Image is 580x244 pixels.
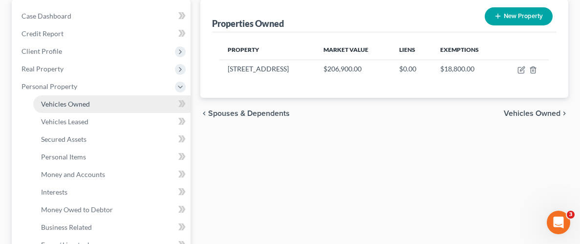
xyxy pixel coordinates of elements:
span: Business Related [41,223,92,231]
a: Personal Items [33,148,191,166]
i: chevron_right [560,110,568,117]
span: Spouses & Dependents [208,110,290,117]
span: Secured Assets [41,135,86,143]
a: Credit Report [14,25,191,43]
a: Secured Assets [33,131,191,148]
a: Money and Accounts [33,166,191,183]
span: Interests [41,188,67,196]
a: Interests [33,183,191,201]
span: Credit Report [21,29,64,38]
i: chevron_left [200,110,208,117]
button: New Property [485,7,553,25]
td: $0.00 [391,60,432,78]
iframe: Intercom live chat [547,211,570,234]
span: Personal Items [41,153,86,161]
span: Case Dashboard [21,12,71,20]
a: Money Owed to Debtor [33,201,191,219]
a: Vehicles Owned [33,95,191,113]
th: Property [220,40,316,60]
span: Money and Accounts [41,170,105,178]
span: Vehicles Owned [504,110,560,117]
span: Client Profile [21,47,62,55]
span: Vehicles Leased [41,117,88,126]
a: Case Dashboard [14,7,191,25]
span: Personal Property [21,82,77,90]
button: chevron_left Spouses & Dependents [200,110,290,117]
td: $206,900.00 [316,60,391,78]
span: Real Property [21,65,64,73]
span: Vehicles Owned [41,100,90,108]
th: Market Value [316,40,391,60]
a: Business Related [33,219,191,236]
button: Vehicles Owned chevron_right [504,110,568,117]
td: $18,800.00 [432,60,500,78]
span: 3 [567,211,575,219]
a: Vehicles Leased [33,113,191,131]
div: Properties Owned [212,18,284,29]
span: Money Owed to Debtor [41,205,113,214]
td: [STREET_ADDRESS] [220,60,316,78]
th: Exemptions [432,40,500,60]
th: Liens [391,40,432,60]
